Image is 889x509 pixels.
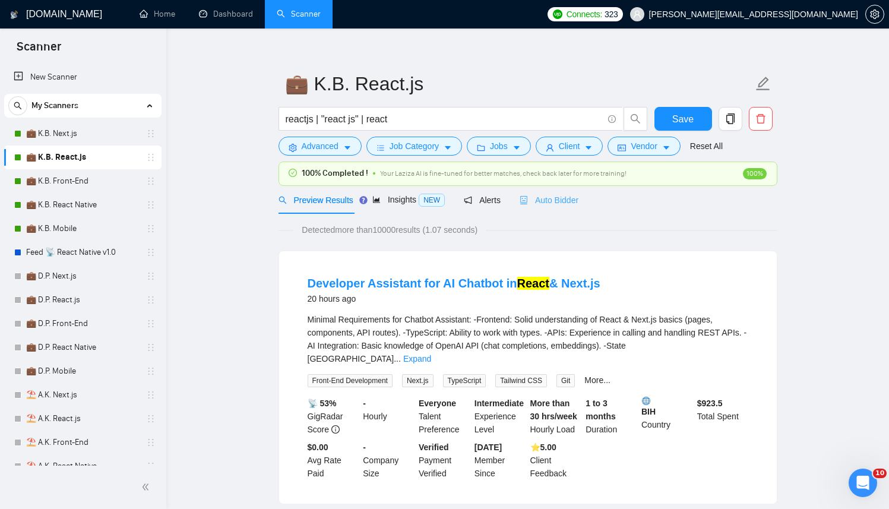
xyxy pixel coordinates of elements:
[416,441,472,480] div: Payment Verified
[377,143,385,152] span: bars
[631,140,657,153] span: Vendor
[464,195,501,205] span: Alerts
[7,38,71,63] span: Scanner
[146,200,156,210] span: holder
[743,168,767,179] span: 100%
[289,143,297,152] span: setting
[654,107,712,131] button: Save
[302,140,338,153] span: Advanced
[672,112,694,127] span: Save
[419,399,456,408] b: Everyone
[308,399,337,408] b: 📡 53%
[556,374,575,387] span: Git
[495,374,547,387] span: Tailwind CSS
[873,469,887,478] span: 10
[520,195,578,205] span: Auto Bidder
[331,425,340,434] span: info-circle
[618,143,626,152] span: idcard
[308,313,748,365] div: Minimal Requirements for Chatbot Assistant: -Frontend: Solid understanding of React & Next.js bas...
[749,107,773,131] button: delete
[146,153,156,162] span: holder
[141,481,153,493] span: double-left
[865,10,884,19] a: setting
[360,397,416,436] div: Hourly
[146,438,156,447] span: holder
[366,137,462,156] button: barsJob Categorycaret-down
[146,248,156,257] span: holder
[474,442,502,452] b: [DATE]
[279,196,287,204] span: search
[749,113,772,124] span: delete
[26,169,139,193] a: 💼 K.B. Front-End
[26,336,139,359] a: 💼 D.P. React Native
[140,9,175,19] a: homeHome
[308,277,600,290] a: Developer Assistant for AI Chatbot inReact& Next.js
[146,271,156,281] span: holder
[26,407,139,431] a: ⛱️ A.K. React.js
[279,195,353,205] span: Preview Results
[360,441,416,480] div: Company Size
[199,9,253,19] a: dashboardDashboard
[530,442,556,452] b: ⭐️ 5.00
[530,399,577,421] b: More than 30 hrs/week
[866,10,884,19] span: setting
[865,5,884,24] button: setting
[553,10,562,19] img: upwork-logo.png
[10,5,18,24] img: logo
[26,454,139,478] a: ⛱️ A.K. React Native
[402,374,434,387] span: Next.js
[146,366,156,376] span: holder
[146,461,156,471] span: holder
[14,65,152,89] a: New Scanner
[146,414,156,423] span: holder
[586,399,616,421] b: 1 to 3 months
[546,143,554,152] span: user
[146,295,156,305] span: holder
[4,65,162,89] li: New Scanner
[31,94,78,118] span: My Scanners
[372,195,445,204] span: Insights
[289,169,297,177] span: check-circle
[26,288,139,312] a: 💼 D.P. React.js
[8,96,27,115] button: search
[697,399,723,408] b: $ 923.5
[583,397,639,436] div: Duration
[26,193,139,217] a: 💼 K.B. React Native
[285,69,753,99] input: Scanner name...
[608,115,616,123] span: info-circle
[584,143,593,152] span: caret-down
[26,359,139,383] a: 💼 D.P. Mobile
[308,374,393,387] span: Front-End Development
[464,196,472,204] span: notification
[662,143,670,152] span: caret-down
[372,195,381,204] span: area-chart
[419,194,445,207] span: NEW
[403,354,431,363] a: Expand
[467,137,531,156] button: folderJobscaret-down
[695,397,751,436] div: Total Spent
[477,143,485,152] span: folder
[26,217,139,241] a: 💼 K.B. Mobile
[849,469,877,497] iframe: Intercom live chat
[302,167,368,180] span: 100% Completed !
[293,223,486,236] span: Detected more than 10000 results (1.07 seconds)
[9,102,27,110] span: search
[308,315,747,363] span: Minimal Requirements for Chatbot Assistant: -Frontend: Solid understanding of React & Next.js bas...
[624,107,647,131] button: search
[390,140,439,153] span: Job Category
[528,441,584,480] div: Client Feedback
[690,140,723,153] a: Reset All
[416,397,472,436] div: Talent Preference
[528,397,584,436] div: Hourly Load
[472,397,528,436] div: Experience Level
[308,442,328,452] b: $0.00
[279,137,362,156] button: settingAdvancedcaret-down
[26,431,139,454] a: ⛱️ A.K. Front-End
[146,343,156,352] span: holder
[305,441,361,480] div: Avg Rate Paid
[363,442,366,452] b: -
[567,8,602,21] span: Connects:
[517,277,549,290] mark: React
[719,113,742,124] span: copy
[536,137,603,156] button: userClientcaret-down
